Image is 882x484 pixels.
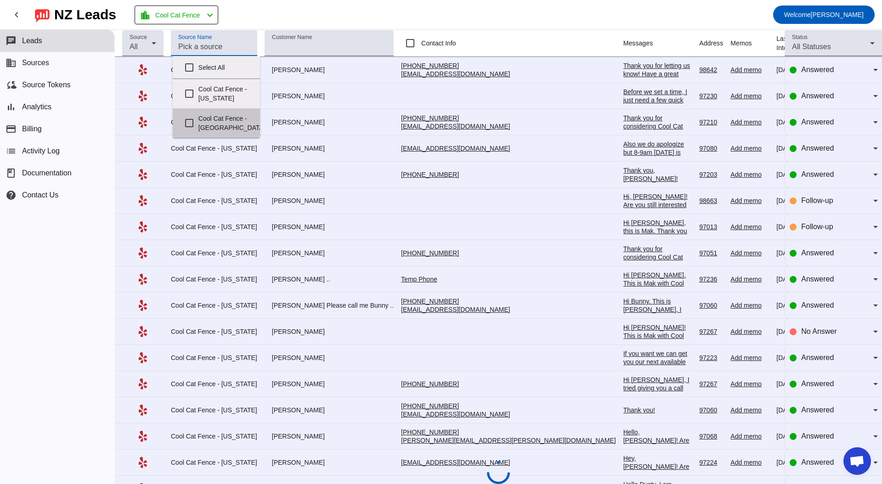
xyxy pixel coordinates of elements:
[776,249,826,257] div: [DATE] 05:58:PM
[801,406,834,414] span: Answered
[140,10,151,21] mat-icon: location_city
[730,249,769,257] div: Add memo
[6,168,17,179] span: book
[801,223,833,231] span: Follow-up
[623,245,692,319] div: Thank you for considering Cool Cat Fence for your project. We are not currently servicing your ar...
[137,405,148,416] mat-icon: Yelp
[137,457,148,468] mat-icon: Yelp
[801,170,834,178] span: Answered
[730,170,769,179] div: Add memo
[699,118,723,126] div: 97210
[699,144,723,152] div: 97080
[6,57,17,68] mat-icon: business
[171,406,257,414] div: Cool Cat Fence - [US_STATE]
[801,275,834,283] span: Answered
[265,66,394,74] div: [PERSON_NAME]
[699,170,723,179] div: 97203
[792,34,808,40] mat-label: Status
[730,92,769,100] div: Add memo
[776,380,826,388] div: [DATE] 09:23:AM
[137,326,148,337] mat-icon: Yelp
[699,327,723,336] div: 97267
[171,354,257,362] div: Cool Cat Fence - [US_STATE]
[784,11,811,18] span: Welcome
[699,458,723,467] div: 97224
[776,118,826,126] div: [DATE] 11:40:AM
[265,275,394,283] div: [PERSON_NAME] ..
[265,249,394,257] div: [PERSON_NAME]
[265,327,394,336] div: [PERSON_NAME]
[776,170,826,179] div: [DATE] 06:42:PM
[130,34,147,40] mat-label: Source
[11,9,22,20] mat-icon: chevron_left
[623,349,692,391] div: If you want we can get you our next available appointment for our virtual estimate. Would that be...
[623,192,692,225] div: Hi, [PERSON_NAME]! Are you still interested in a free no-obligation estimate?
[623,30,700,57] th: Messages
[137,221,148,232] mat-icon: Yelp
[776,354,826,362] div: [DATE] 04:28:PM
[401,276,437,283] a: Temp Phone
[171,66,257,74] div: Cool Cat Fence - [US_STATE]
[137,117,148,128] mat-icon: Yelp
[401,437,616,444] a: [PERSON_NAME][EMAIL_ADDRESS][PERSON_NAME][DOMAIN_NAME]
[401,306,510,313] a: [EMAIL_ADDRESS][DOMAIN_NAME]
[776,275,826,283] div: [DATE] 03:16:PM
[401,145,510,152] a: [EMAIL_ADDRESS][DOMAIN_NAME]
[171,197,257,205] div: Cool Cat Fence - [US_STATE]
[792,43,831,51] span: All Statuses
[22,37,42,45] span: Leads
[730,301,769,310] div: Add memo
[699,66,723,74] div: 98642
[801,197,833,204] span: Follow-up
[699,406,723,414] div: 97060
[6,124,17,135] mat-icon: payment
[265,92,394,100] div: [PERSON_NAME]
[776,34,818,52] div: Last Interaction
[419,39,456,48] label: Contact Info
[137,195,148,206] mat-icon: Yelp
[699,275,723,283] div: 97236
[137,431,148,442] mat-icon: Yelp
[776,92,826,100] div: [DATE] 03:34:PM
[730,458,769,467] div: Add memo
[801,432,834,440] span: Answered
[22,125,42,133] span: Billing
[198,79,253,108] label: Cool Cat Fence - [US_STATE]
[6,190,17,201] mat-icon: help
[730,432,769,440] div: Add memo
[137,300,148,311] mat-icon: Yelp
[801,249,834,257] span: Answered
[35,7,50,23] img: logo
[699,301,723,310] div: 97060
[137,378,148,389] mat-icon: Yelp
[6,146,17,157] mat-icon: list
[22,103,51,111] span: Analytics
[801,380,834,388] span: Answered
[699,249,723,257] div: 97051
[730,223,769,231] div: Add memo
[171,458,257,467] div: Cool Cat Fence - [US_STATE]
[776,301,826,310] div: [DATE] 05:59:PM
[171,92,257,100] div: Cool Cat Fence - [US_STATE]
[801,144,834,152] span: Answered
[776,144,826,152] div: [DATE] 06:58:PM
[730,66,769,74] div: Add memo
[801,354,834,361] span: Answered
[178,41,250,52] input: Pick a source
[265,458,394,467] div: [PERSON_NAME]
[130,43,138,51] span: All
[623,406,692,414] div: Thank you!
[171,301,257,310] div: Cool Cat Fence - [US_STATE]
[623,219,692,425] div: Hi [PERSON_NAME], this is Mak. Thank you for reaching out to Cool Cat Fence! We are thrilled to a...
[137,169,148,180] mat-icon: Yelp
[623,428,692,469] div: Hello, [PERSON_NAME]! Are you still interested in getting a quote for your fence?
[776,458,826,467] div: [DATE] 04:16:PM
[137,248,148,259] mat-icon: Yelp
[272,34,312,40] mat-label: Customer Name
[776,327,826,336] div: [DATE] 03:28:PM
[699,92,723,100] div: 97230
[54,8,116,21] div: NZ Leads
[776,406,826,414] div: [DATE] 08:10:AM
[623,297,692,363] div: Hi Bunny. This is [PERSON_NAME], I just want to let you know that we sent you a copy of the estim...
[22,59,49,67] span: Sources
